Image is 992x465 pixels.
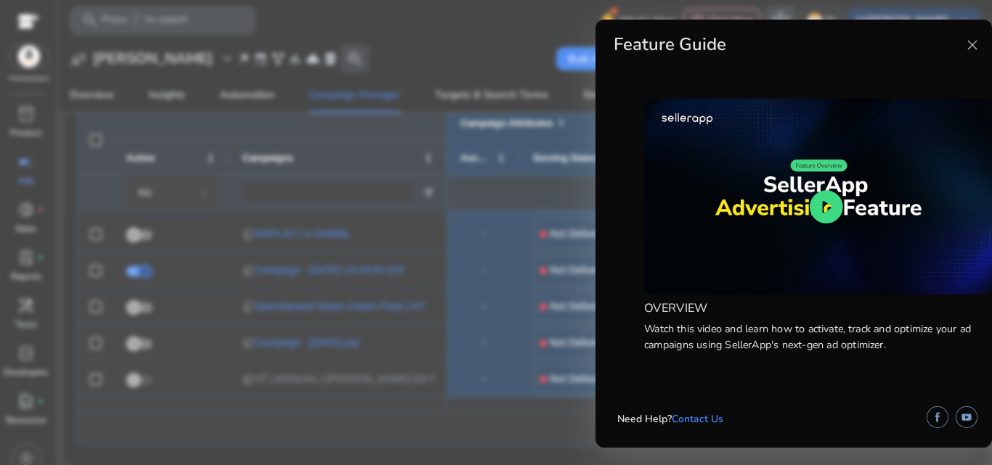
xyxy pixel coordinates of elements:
span: close [964,36,981,54]
h5: Need Help? [617,413,723,426]
a: Contact Us [672,412,723,426]
span: play_circle [805,186,847,228]
h2: Feature Guide [614,34,726,55]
